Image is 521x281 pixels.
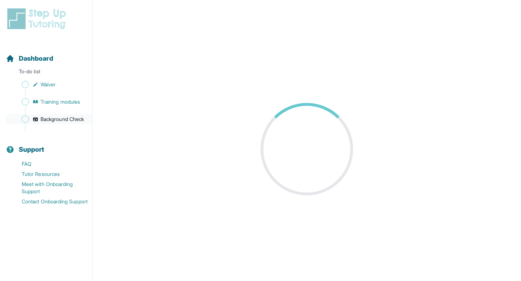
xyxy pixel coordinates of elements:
span: Training modules [41,98,80,105]
a: Tutor Resources [6,169,92,179]
a: Dashboard [6,53,53,64]
button: Support [3,133,89,157]
span: Waiver [41,81,56,88]
a: Training modules [6,97,92,107]
a: Contact Onboarding Support [6,196,92,207]
a: FAQ [6,159,92,169]
span: Support [19,144,45,155]
a: Meet with Onboarding Support [6,179,92,196]
span: Background Check [41,116,84,123]
a: Background Check [6,114,92,124]
img: logo [6,7,70,30]
span: Dashboard [19,53,53,64]
a: Waiver [6,79,92,90]
p: To-do list [3,68,89,78]
button: Dashboard [3,42,89,66]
